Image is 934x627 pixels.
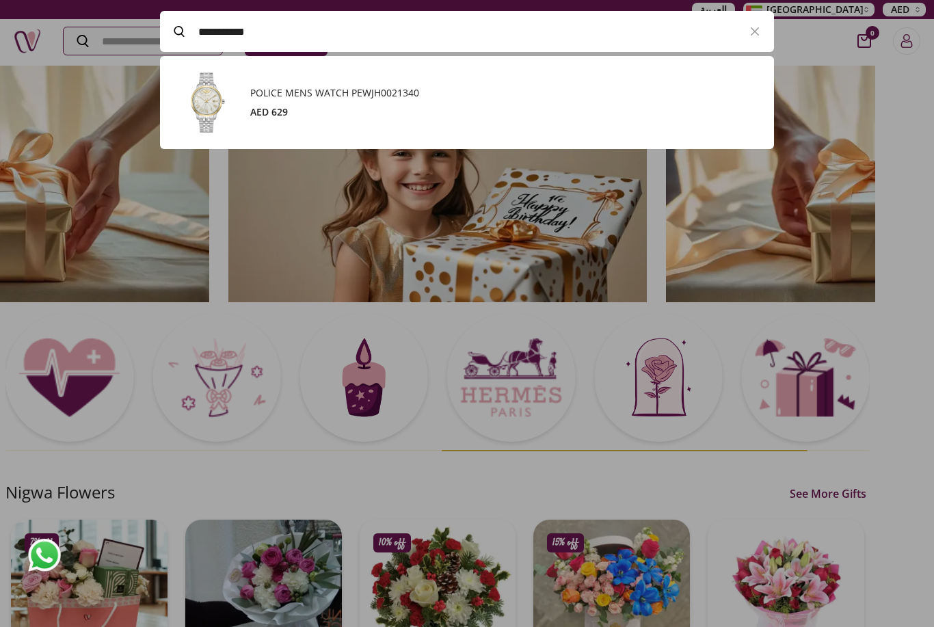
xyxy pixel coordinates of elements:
[174,70,239,135] img: Product Image
[174,70,760,135] a: Product ImagePOLICE MENS WATCH PEWJH0021340AED 629
[250,105,760,119] div: AED 629
[198,12,736,51] input: Search
[250,86,760,100] h3: POLICE MENS WATCH PEWJH0021340
[27,538,62,572] img: whatsapp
